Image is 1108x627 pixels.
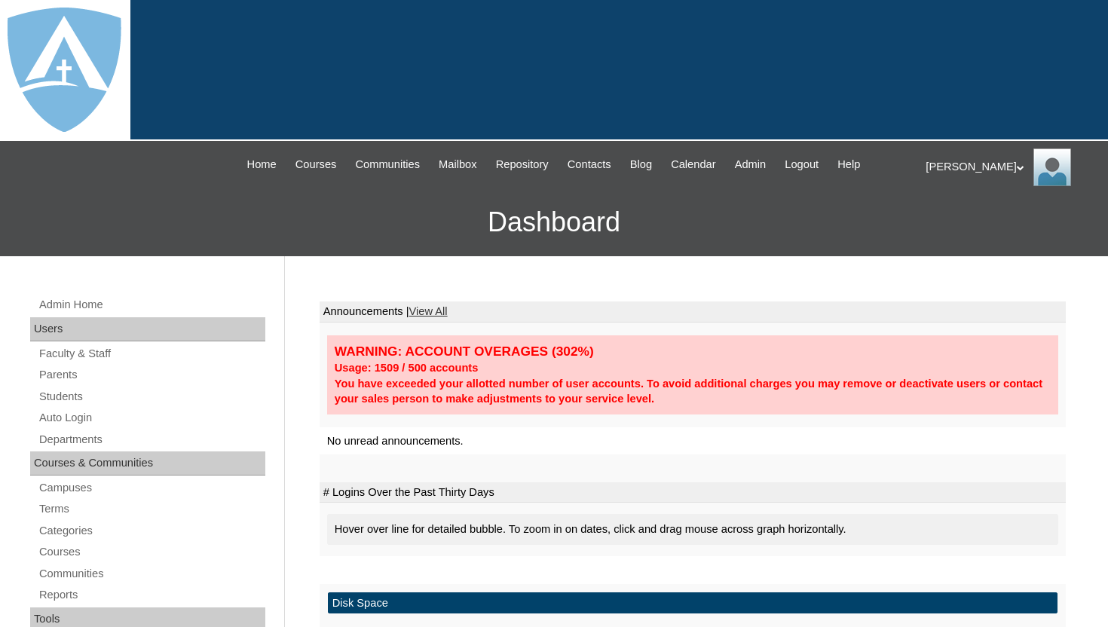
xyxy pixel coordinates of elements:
[335,362,479,374] strong: Usage: 1509 / 500 accounts
[38,586,265,604] a: Reports
[663,156,723,173] a: Calendar
[38,344,265,363] a: Faculty & Staff
[777,156,826,173] a: Logout
[431,156,485,173] a: Mailbox
[8,188,1100,256] h3: Dashboard
[355,156,420,173] span: Communities
[926,148,1093,186] div: [PERSON_NAME]
[347,156,427,173] a: Communities
[30,451,265,476] div: Courses & Communities
[560,156,619,173] a: Contacts
[247,156,277,173] span: Home
[38,543,265,561] a: Courses
[409,305,448,317] a: View All
[439,156,477,173] span: Mailbox
[727,156,774,173] a: Admin
[30,317,265,341] div: Users
[623,156,660,173] a: Blog
[785,156,819,173] span: Logout
[8,8,121,132] img: logo-white.png
[1033,148,1071,186] img: Thomas Lambert
[496,156,549,173] span: Repository
[320,427,1066,455] td: No unread announcements.
[671,156,715,173] span: Calendar
[38,387,265,406] a: Students
[630,156,652,173] span: Blog
[335,376,1051,407] div: You have exceeded your allotted number of user accounts. To avoid additional charges you may remo...
[38,365,265,384] a: Parents
[320,482,1066,503] td: # Logins Over the Past Thirty Days
[568,156,611,173] span: Contacts
[328,592,1057,614] td: Disk Space
[38,430,265,449] a: Departments
[38,479,265,497] a: Campuses
[38,295,265,314] a: Admin Home
[320,301,1066,323] td: Announcements |
[240,156,284,173] a: Home
[327,514,1058,545] div: Hover over line for detailed bubble. To zoom in on dates, click and drag mouse across graph horiz...
[488,156,556,173] a: Repository
[38,521,265,540] a: Categories
[38,500,265,518] a: Terms
[830,156,868,173] a: Help
[335,343,1051,360] div: WARNING: ACCOUNT OVERAGES (302%)
[38,408,265,427] a: Auto Login
[735,156,767,173] span: Admin
[837,156,860,173] span: Help
[295,156,337,173] span: Courses
[288,156,344,173] a: Courses
[38,564,265,583] a: Communities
